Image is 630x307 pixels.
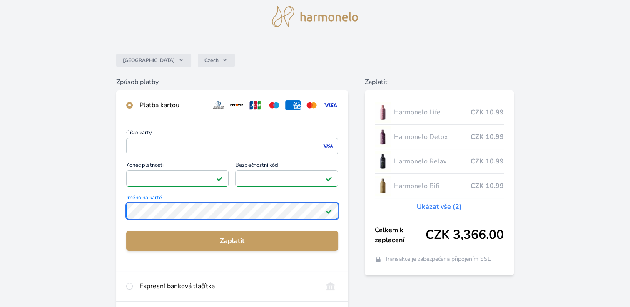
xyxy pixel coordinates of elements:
span: Jméno na kartě [126,195,338,203]
img: onlineBanking_CZ.svg [323,281,338,291]
span: CZK 10.99 [471,107,504,117]
span: Harmonelo Life [394,107,471,117]
img: jcb.svg [248,100,263,110]
div: Platba kartou [139,100,204,110]
img: CLEAN_LIFE_se_stinem_x-lo.jpg [375,102,391,123]
img: DETOX_se_stinem_x-lo.jpg [375,126,391,147]
span: Harmonelo Bifi [394,181,471,191]
span: Bezpečnostní kód [235,163,338,170]
iframe: Iframe pro číslo karty [130,140,334,152]
img: CLEAN_RELAX_se_stinem_x-lo.jpg [375,151,391,172]
span: CZK 10.99 [471,156,504,166]
h6: Způsob platby [116,77,348,87]
span: Czech [204,57,219,64]
img: visa [322,142,334,150]
button: Czech [198,54,235,67]
span: Zaplatit [133,236,331,246]
span: CZK 3,366.00 [426,228,504,243]
button: [GEOGRAPHIC_DATA] [116,54,191,67]
img: amex.svg [285,100,301,110]
img: Platné pole [216,175,223,182]
img: Platné pole [326,175,332,182]
span: Transakce je zabezpečena připojením SSL [385,255,491,263]
img: logo.svg [272,6,359,27]
span: Celkem k zaplacení [375,225,426,245]
input: Jméno na kartěPlatné pole [126,203,338,219]
span: Konec platnosti [126,163,229,170]
img: mc.svg [304,100,319,110]
iframe: Iframe pro bezpečnostní kód [239,173,334,184]
img: Konec platnosti [213,175,224,182]
h6: Zaplatit [365,77,514,87]
img: visa.svg [323,100,338,110]
img: CLEAN_BIFI_se_stinem_x-lo.jpg [375,176,391,196]
img: Platné pole [326,208,332,214]
span: CZK 10.99 [471,181,504,191]
a: Ukázat vše (2) [417,202,462,212]
span: CZK 10.99 [471,132,504,142]
span: [GEOGRAPHIC_DATA] [123,57,175,64]
div: Expresní banková tlačítka [139,281,316,291]
img: maestro.svg [266,100,282,110]
img: discover.svg [229,100,244,110]
iframe: Iframe pro datum vypršení platnosti [130,173,225,184]
span: Harmonelo Relax [394,156,471,166]
span: Číslo karty [126,130,338,138]
img: diners.svg [211,100,226,110]
span: Harmonelo Detox [394,132,471,142]
button: Zaplatit [126,231,338,251]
